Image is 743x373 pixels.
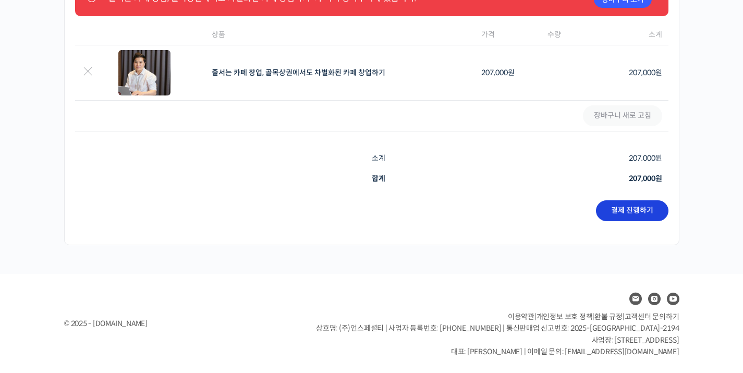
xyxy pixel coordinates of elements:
[33,302,39,310] span: 홈
[655,68,662,77] span: 원
[95,303,108,311] span: 대화
[596,200,668,221] a: 결제 진행하기
[508,312,534,321] a: 이용약관
[135,286,200,312] a: 설정
[629,68,662,77] bdi: 207,000
[316,311,679,358] p: | | | 상호명: (주)언스페셜티 | 사업자 등록번호: [PHONE_NUMBER] | 통신판매업 신고번호: 2025-[GEOGRAPHIC_DATA]-2194 사업장: [ST...
[537,312,593,321] a: 개인정보 보호 정책
[655,153,662,163] span: 원
[161,302,174,310] span: 설정
[508,68,515,77] span: 원
[541,25,602,45] th: 수량
[205,25,475,45] th: 상품
[372,169,476,189] th: 합계
[602,25,668,45] th: 소계
[3,286,69,312] a: 홈
[594,312,623,321] a: 환불 규정
[69,286,135,312] a: 대화
[475,25,541,45] th: 가격
[629,153,662,163] bdi: 207,000
[625,312,679,321] span: 고객센터 문의하기
[629,174,662,183] bdi: 207,000
[64,317,290,331] div: © 2025 - [DOMAIN_NAME]
[81,66,94,79] a: 장바구니에서 줄서는 카페 창업, 골목상권에서도 차별화된 카페 창업하기 제거
[655,174,662,183] span: 원
[372,148,476,169] th: 소계
[212,68,385,77] a: 줄서는 카페 창업, 골목상권에서도 차별화된 카페 창업하기
[481,68,515,77] bdi: 207,000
